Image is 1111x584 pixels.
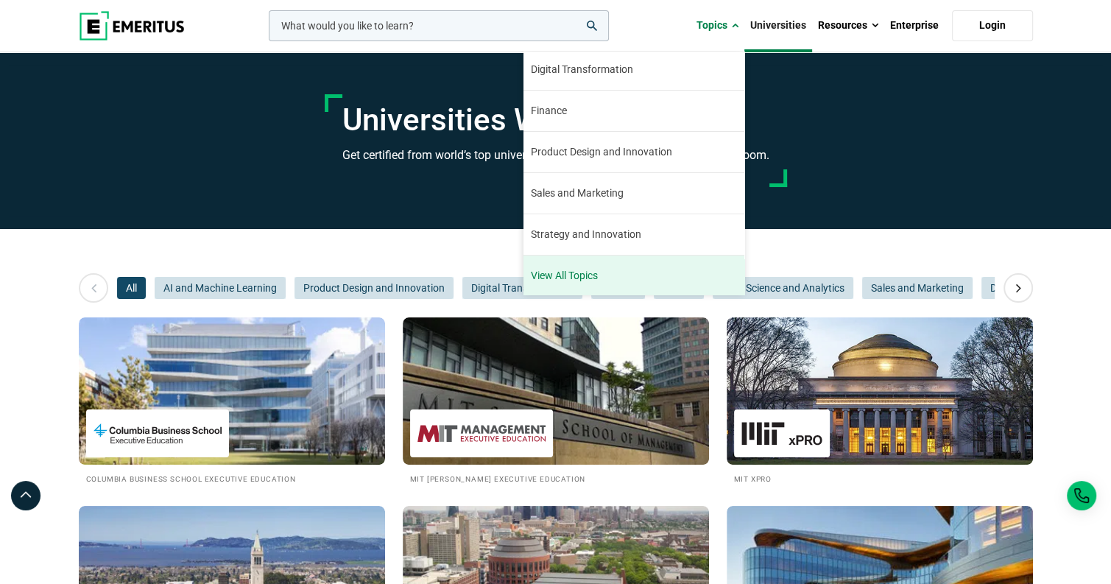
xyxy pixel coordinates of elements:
a: Sales and Marketing [523,173,744,214]
button: AI and Machine Learning [155,277,286,299]
h2: MIT [PERSON_NAME] Executive Education [410,472,702,485]
a: Finance [523,91,744,131]
button: Data Science and Analytics [713,277,853,299]
img: MIT Sloan Executive Education [417,417,546,450]
button: Sales and Marketing [862,277,973,299]
a: View All Topics [523,256,744,296]
a: Digital Transformation [523,49,744,90]
span: Strategy and Innovation [531,227,641,242]
h2: MIT xPRO [734,472,1026,485]
span: Digital Transformation [531,62,633,77]
h3: Get certified from world’s top universities, through a globally connected classroom. [342,146,769,165]
a: Universities We Work With Columbia Business School Executive Education Columbia Business School E... [79,317,385,485]
input: woocommerce-product-search-field-0 [269,10,609,41]
a: Universities We Work With MIT xPRO MIT xPRO [727,317,1033,485]
button: Digital Marketing [981,277,1076,299]
button: Digital Transformation [462,277,582,299]
h1: Universities We Work With [342,102,769,138]
img: Columbia Business School Executive Education [94,417,222,450]
span: Product Design and Innovation [531,144,672,160]
a: Login [952,10,1033,41]
a: Universities We Work With MIT Sloan Executive Education MIT [PERSON_NAME] Executive Education [403,317,709,485]
button: All [117,277,146,299]
span: Sales and Marketing [531,186,624,201]
button: Product Design and Innovation [294,277,454,299]
a: Strategy and Innovation [523,214,744,255]
img: Universities We Work With [403,317,709,465]
img: Universities We Work With [79,317,385,465]
img: MIT xPRO [741,417,822,450]
span: Finance [531,103,567,119]
a: Product Design and Innovation [523,132,744,172]
h2: Columbia Business School Executive Education [86,472,378,485]
img: Universities We Work With [727,317,1033,465]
